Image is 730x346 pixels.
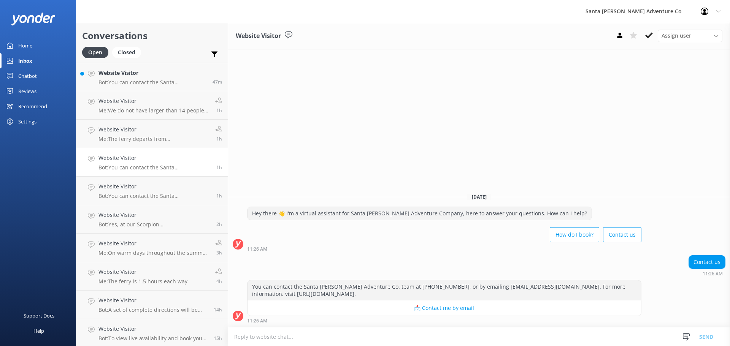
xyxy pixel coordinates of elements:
[112,47,141,58] div: Closed
[247,247,267,251] strong: 11:26 AM
[216,136,222,142] span: 12:13pm 18-Aug-2025 (UTC -07:00) America/Tijuana
[98,154,211,162] h4: Website Visitor
[236,31,281,41] h3: Website Visitor
[33,323,44,338] div: Help
[98,307,208,313] p: Bot: A set of complete directions will be included in your confirmation email. It is helpful to h...
[216,193,222,199] span: 11:25am 18-Aug-2025 (UTC -07:00) America/Tijuana
[98,268,187,276] h4: Website Visitor
[76,205,228,234] a: Website VisitorBot:Yes, at our Scorpion [GEOGRAPHIC_DATA] site on [GEOGRAPHIC_DATA][PERSON_NAME],...
[98,79,207,86] p: Bot: You can contact the Santa [PERSON_NAME] Adventure Co. team at [PHONE_NUMBER], or by emailing...
[658,30,722,42] div: Assign User
[76,291,228,319] a: Website VisitorBot:A set of complete directions will be included in your confirmation email. It i...
[662,32,691,40] span: Assign user
[603,227,641,242] button: Contact us
[98,193,211,199] p: Bot: You can contact the Santa [PERSON_NAME] Adventure Co. team at [PHONE_NUMBER], or by emailing...
[214,307,222,313] span: 10:32pm 17-Aug-2025 (UTC -07:00) America/Tijuana
[18,84,36,99] div: Reviews
[247,318,641,323] div: 11:26am 18-Aug-2025 (UTC -07:00) America/Tijuana
[703,272,723,276] strong: 11:26 AM
[216,164,222,171] span: 11:26am 18-Aug-2025 (UTC -07:00) America/Tijuana
[98,250,209,256] p: Me: On warm days throughout the summer, there is no need to wear a westsuit. Most guests opt to w...
[98,278,187,285] p: Me: The ferry is 1.5 hours each way
[112,48,145,56] a: Closed
[18,99,47,114] div: Recommend
[98,69,207,77] h4: Website Visitor
[98,221,211,228] p: Bot: Yes, at our Scorpion [GEOGRAPHIC_DATA] site on [GEOGRAPHIC_DATA][PERSON_NAME], there are cha...
[213,79,222,85] span: 12:32pm 18-Aug-2025 (UTC -07:00) America/Tijuana
[98,325,208,333] h4: Website Visitor
[11,13,55,25] img: yonder-white-logo.png
[247,319,267,323] strong: 11:26 AM
[76,177,228,205] a: Website VisitorBot:You can contact the Santa [PERSON_NAME] Adventure Co. team at [PHONE_NUMBER], ...
[98,239,209,248] h4: Website Visitor
[18,53,32,68] div: Inbox
[550,227,599,242] button: How do I book?
[98,125,209,134] h4: Website Visitor
[247,246,641,251] div: 11:26am 18-Aug-2025 (UTC -07:00) America/Tijuana
[214,335,222,341] span: 10:03pm 17-Aug-2025 (UTC -07:00) America/Tijuana
[689,271,725,276] div: 11:26am 18-Aug-2025 (UTC -07:00) America/Tijuana
[467,194,491,200] span: [DATE]
[18,68,37,84] div: Chatbot
[76,91,228,120] a: Website VisitorMe:We do not have larger than 14 people per van in which case we would have two ve...
[76,262,228,291] a: Website VisitorMe:The ferry is 1.5 hours each way4h
[76,120,228,148] a: Website VisitorMe:The ferry departs from [GEOGRAPHIC_DATA], which is close to [GEOGRAPHIC_DATA].1h
[216,250,222,256] span: 09:20am 18-Aug-2025 (UTC -07:00) America/Tijuana
[248,300,641,316] button: 📩 Contact me by email
[98,335,208,342] p: Bot: To view live availability and book your Santa [PERSON_NAME] Adventure tour, please visit [UR...
[216,221,222,228] span: 10:51am 18-Aug-2025 (UTC -07:00) America/Tijuana
[82,48,112,56] a: Open
[98,164,211,171] p: Bot: You can contact the Santa [PERSON_NAME] Adventure Co. team at [PHONE_NUMBER], or by emailing...
[216,278,222,284] span: 08:21am 18-Aug-2025 (UTC -07:00) America/Tijuana
[248,280,641,300] div: You can contact the Santa [PERSON_NAME] Adventure Co. team at [PHONE_NUMBER], or by emailing [EMA...
[82,28,222,43] h2: Conversations
[98,296,208,305] h4: Website Visitor
[98,136,209,142] p: Me: The ferry departs from [GEOGRAPHIC_DATA], which is close to [GEOGRAPHIC_DATA].
[76,63,228,91] a: Website VisitorBot:You can contact the Santa [PERSON_NAME] Adventure Co. team at [PHONE_NUMBER], ...
[98,211,211,219] h4: Website Visitor
[689,256,725,269] div: Contact us
[82,47,108,58] div: Open
[76,234,228,262] a: Website VisitorMe:On warm days throughout the summer, there is no need to wear a westsuit. Most g...
[76,148,228,177] a: Website VisitorBot:You can contact the Santa [PERSON_NAME] Adventure Co. team at [PHONE_NUMBER], ...
[24,308,54,323] div: Support Docs
[18,38,32,53] div: Home
[216,107,222,114] span: 12:15pm 18-Aug-2025 (UTC -07:00) America/Tijuana
[98,107,209,114] p: Me: We do not have larger than 14 people per van in which case we would have two vehicles for you...
[98,182,211,191] h4: Website Visitor
[248,207,592,220] div: Hey there 👋 I'm a virtual assistant for Santa [PERSON_NAME] Adventure Company, here to answer you...
[98,97,209,105] h4: Website Visitor
[18,114,36,129] div: Settings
